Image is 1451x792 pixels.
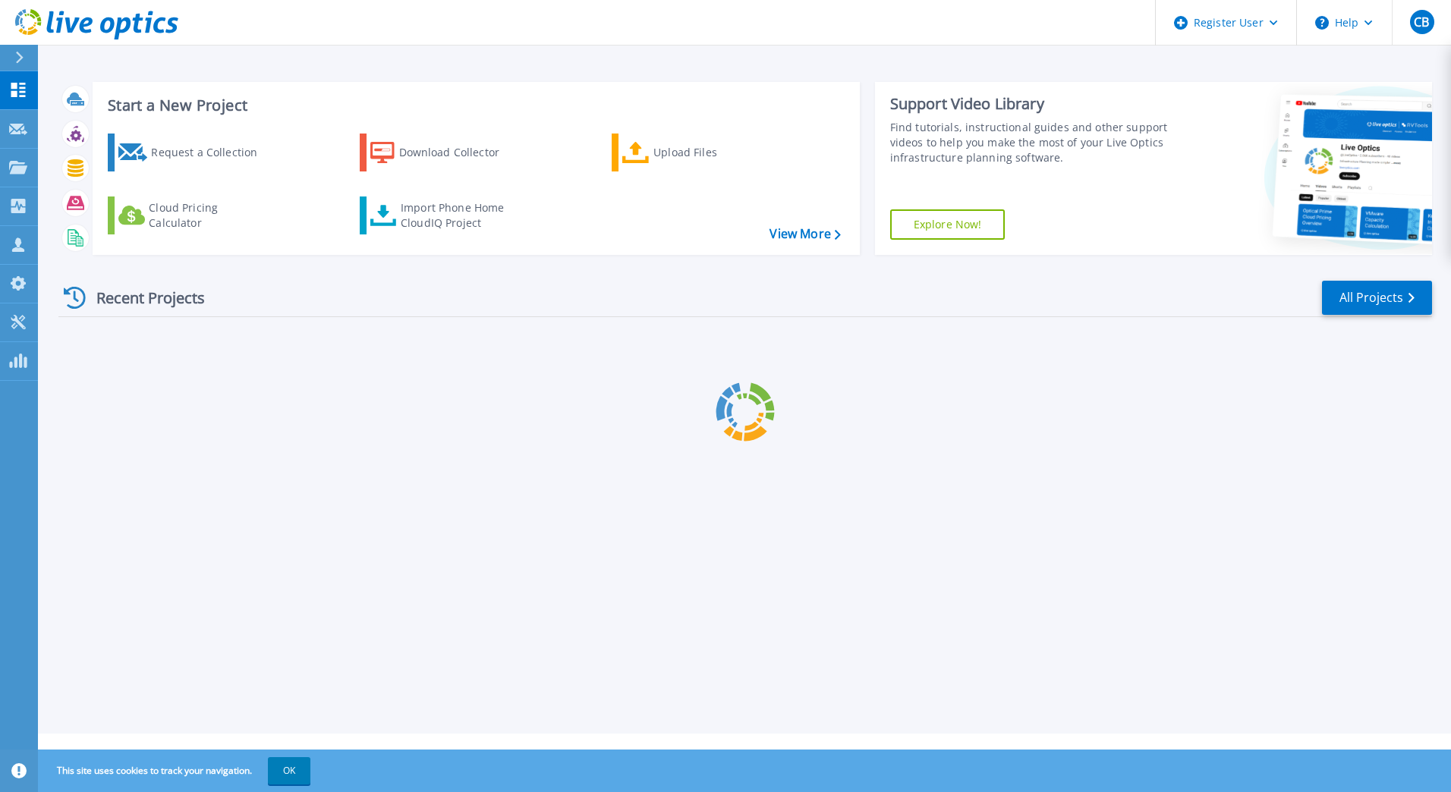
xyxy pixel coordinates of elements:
div: Request a Collection [151,137,272,168]
a: Upload Files [612,134,781,171]
a: Explore Now! [890,209,1006,240]
div: Support Video Library [890,94,1174,114]
div: Import Phone Home CloudIQ Project [401,200,519,231]
a: Download Collector [360,134,529,171]
div: Cloud Pricing Calculator [149,200,270,231]
span: This site uses cookies to track your navigation. [42,757,310,784]
a: Request a Collection [108,134,277,171]
div: Download Collector [399,137,521,168]
a: Cloud Pricing Calculator [108,196,277,234]
div: Find tutorials, instructional guides and other support videos to help you make the most of your L... [890,120,1174,165]
a: View More [770,227,840,241]
span: CB [1414,16,1429,28]
div: Recent Projects [58,279,225,316]
h3: Start a New Project [108,97,840,114]
div: Upload Files [653,137,775,168]
a: All Projects [1322,281,1432,315]
button: OK [268,757,310,784]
